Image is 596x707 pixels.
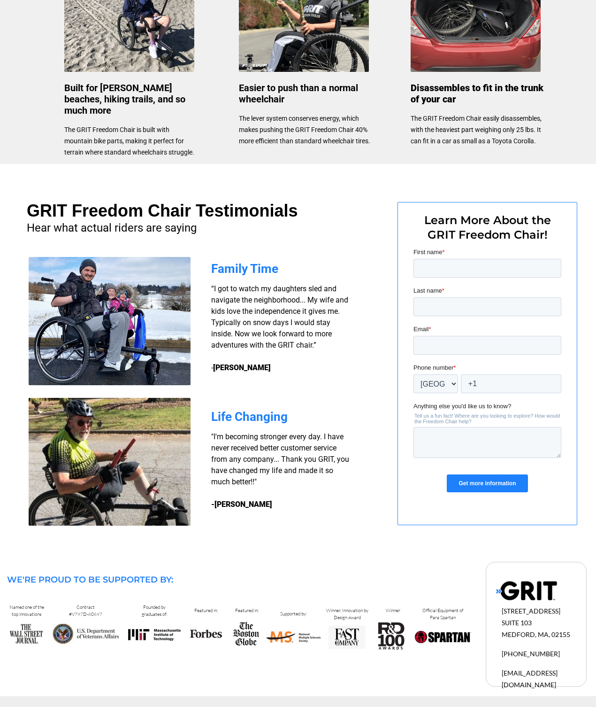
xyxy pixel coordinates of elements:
[502,650,560,658] span: [PHONE_NUMBER]
[211,284,348,372] span: “I got to watch my daughters sled and navigate the neighborhood... My wife and kids love the inde...
[239,82,358,105] span: Easier to push than a normal wheelchair
[7,575,173,585] span: WE'RE PROUD TO BE SUPPORTED BY:
[413,248,561,511] iframe: Form 0
[411,82,543,105] span: Disassembles to fit in the trunk of your car
[194,607,218,614] span: Featured in:
[386,607,400,614] span: Winner
[211,500,272,509] strong: -[PERSON_NAME]
[142,604,167,617] span: Founded by graduates of:
[280,611,307,617] span: Supported by:
[502,669,558,689] span: [EMAIL_ADDRESS][DOMAIN_NAME]
[27,221,197,234] span: Hear what actual riders are saying
[502,630,570,638] span: MEDFORD, MA, 02155
[239,115,370,145] span: The lever system conserves energy, which makes pushing the GRIT Freedom Chair 40% more efficient ...
[502,607,560,615] span: [STREET_ADDRESS]
[422,607,463,621] span: Official Equipment of Para Spartan
[64,126,194,156] span: The GRIT Freedom Chair is built with mountain bike parts, making it perfect for terrain where sta...
[64,82,185,116] span: Built for [PERSON_NAME] beaches, hiking trails, and so much more
[69,604,102,617] span: Contract #V797D-60697
[502,619,532,627] span: SUITE 103
[211,262,278,276] span: Family Time
[424,213,551,241] span: Learn More About the GRIT Freedom Chair!
[235,607,259,614] span: Featured in:
[27,201,298,220] span: GRIT Freedom Chair Testimonials
[211,410,288,424] span: Life Changing
[9,604,44,617] span: Named one of the top innovations
[211,432,349,486] span: "I'm becoming stronger every day. I have never received better customer service from any company....
[411,115,542,145] span: The GRIT Freedom Chair easily disassembles, with the heaviest part weighing only 25 lbs. It can f...
[213,363,271,372] strong: [PERSON_NAME]
[326,607,368,621] span: Winner, Innovation by Design Award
